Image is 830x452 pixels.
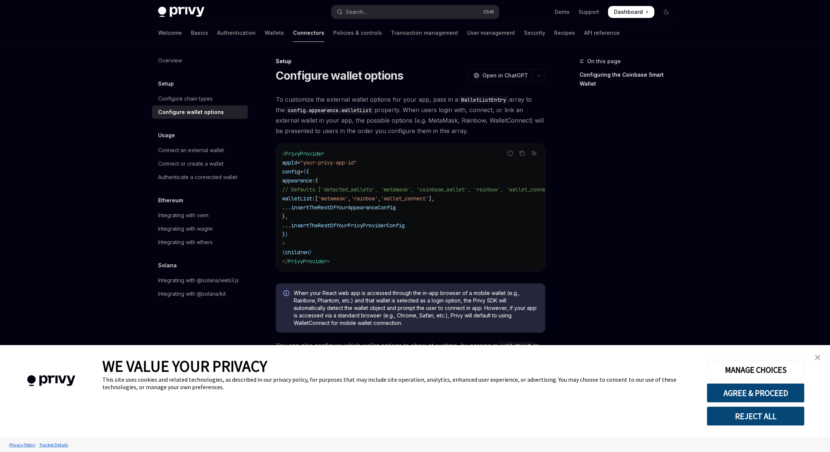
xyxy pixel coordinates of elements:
span: To customize the external wallet options for your app, pass in a array to the property. When user... [276,94,545,136]
button: Open search [331,5,499,19]
h5: Setup [158,79,174,88]
button: Open in ChatGPT [469,69,533,82]
a: Wallets [265,24,284,42]
div: Connect or create a wallet [158,159,223,168]
span: [ [315,195,318,202]
div: Configure chain types [158,94,213,103]
a: Integrating with @solana/web3.js [152,274,248,287]
a: Authenticate a connected wallet [152,170,248,184]
a: Tracker Details [37,438,70,451]
code: config.appearance.walletList [285,106,374,114]
span: , [378,195,381,202]
a: Integrating with @solana/kit [152,287,248,301]
div: Integrating with viem [158,211,209,220]
a: Policies & controls [333,24,382,42]
span: }, [282,213,288,220]
div: Integrating with @solana/kit [158,289,226,298]
span: Dashboard [614,8,643,16]
a: User management [467,24,515,42]
svg: Info [283,290,291,298]
a: Configure chain types [152,92,248,105]
a: Welcome [158,24,182,42]
span: , [348,195,351,202]
a: API reference [584,24,620,42]
button: AGREE & PROCEED [707,383,805,403]
span: = [297,159,300,166]
span: insertTheRestOfYourAppearanceConfig [291,204,396,211]
span: > [327,258,330,265]
span: appId [282,159,297,166]
span: { [303,168,306,175]
span: } [282,231,285,238]
button: Ask AI [529,148,539,158]
span: 'metamask' [318,195,348,202]
h5: Solana [158,261,177,270]
div: Setup [276,58,545,65]
a: Configuring the Coinbase Smart Wallet [580,69,678,90]
img: company logo [11,365,91,397]
a: close banner [810,350,825,365]
a: Connectors [293,24,324,42]
span: insertTheRestOfYourPrivyProviderConfig [291,222,405,229]
span: PrivyProvider [285,150,324,157]
span: { [282,249,285,256]
div: Search... [346,7,367,16]
span: ... [282,222,291,229]
a: Transaction management [391,24,458,42]
div: Overview [158,56,182,65]
code: WalletListEntry [458,96,509,104]
img: dark logo [158,7,204,17]
button: REJECT ALL [707,406,805,426]
div: Configure wallet options [158,108,224,117]
span: Ctrl K [483,9,494,15]
div: Integrating with ethers [158,238,213,247]
h1: Configure wallet options [276,69,404,82]
a: Security [524,24,545,42]
span: Open in ChatGPT [482,72,528,79]
span: When your React web app is accessed through the in-app browser of a mobile wallet (e.g., Rainbow,... [294,289,538,327]
span: } [285,231,288,238]
a: Recipes [554,24,575,42]
a: Integrating with ethers [152,236,248,249]
button: Report incorrect code [505,148,515,158]
div: Integrating with wagmi [158,224,213,233]
span: { [306,168,309,175]
span: { [315,177,318,184]
span: } [309,249,312,256]
span: // Defaults ['detected_wallets', 'metamask', 'coinbase_wallet', 'rainbow', 'wallet_connect'] [282,186,557,193]
span: 'wallet_connect' [381,195,429,202]
span: You can also configure which wallet options to show at runtime, by passing in to the method: [276,340,545,361]
button: Copy the contents from the code block [517,148,527,158]
div: This site uses cookies and related technologies, as described in our privacy policy, for purposes... [102,376,695,391]
span: 'rainbow' [351,195,378,202]
span: </ [282,258,288,265]
span: walletList: [282,195,315,202]
code: walletList [498,342,534,350]
span: PrivyProvider [288,258,327,265]
a: Overview [152,54,248,67]
a: Integrating with viem [152,209,248,222]
div: Connect an external wallet [158,146,224,155]
span: "your-privy-app-id" [300,159,357,166]
span: config [282,168,300,175]
span: appearance: [282,177,315,184]
a: Configure wallet options [152,105,248,119]
a: Basics [191,24,208,42]
span: < [282,150,285,157]
span: > [282,240,285,247]
a: Demo [555,8,570,16]
h5: Ethereum [158,196,183,205]
button: MANAGE CHOICES [707,360,805,379]
a: Connect or create a wallet [152,157,248,170]
span: children [285,249,309,256]
span: WE VALUE YOUR PRIVACY [102,356,267,376]
span: On this page [587,57,621,66]
span: = [300,168,303,175]
a: Connect an external wallet [152,144,248,157]
a: Dashboard [608,6,654,18]
h5: Usage [158,131,175,140]
button: Toggle dark mode [660,6,672,18]
div: Integrating with @solana/web3.js [158,276,239,285]
a: Privacy Policy [7,438,37,451]
span: ], [429,195,435,202]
